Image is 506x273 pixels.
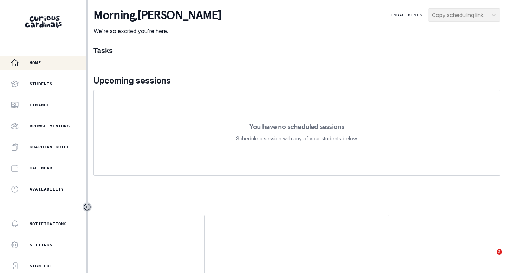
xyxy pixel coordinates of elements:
[249,123,344,130] p: You have no scheduled sessions
[30,60,41,66] p: Home
[30,123,70,129] p: Browse Mentors
[30,242,53,248] p: Settings
[30,221,67,227] p: Notifications
[93,74,500,87] p: Upcoming sessions
[391,12,425,18] p: Engagements:
[497,249,502,255] span: 2
[30,144,70,150] p: Guardian Guide
[482,249,499,266] iframe: Intercom live chat
[93,27,221,35] p: We're so excited you're here.
[25,16,62,28] img: Curious Cardinals Logo
[30,263,53,269] p: Sign Out
[30,186,64,192] p: Availability
[236,134,358,143] p: Schedule a session with any of your students below.
[83,202,92,212] button: Toggle sidebar
[30,165,53,171] p: Calendar
[30,81,53,87] p: Students
[93,46,500,55] h1: Tasks
[93,8,221,22] p: morning , [PERSON_NAME]
[30,102,50,108] p: Finance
